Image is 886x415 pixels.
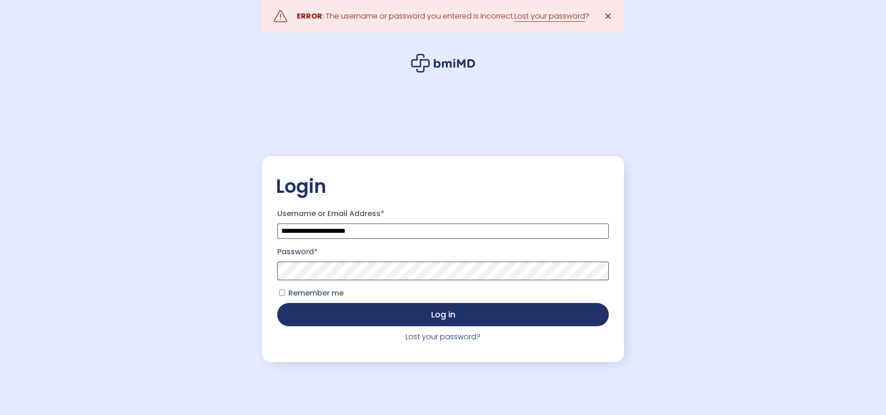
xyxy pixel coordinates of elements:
h2: Login [276,175,610,198]
input: Remember me [279,290,285,296]
a: Lost your password? [406,331,480,342]
button: Log in [277,303,609,326]
span: Remember me [288,288,344,298]
label: Username or Email Address [277,206,609,221]
span: ✕ [604,10,612,23]
a: ✕ [599,7,617,26]
div: : The username or password you entered is incorrect. ? [297,10,589,23]
strong: ERROR [297,11,322,21]
a: Lost your password [514,11,585,22]
label: Password [277,244,609,259]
